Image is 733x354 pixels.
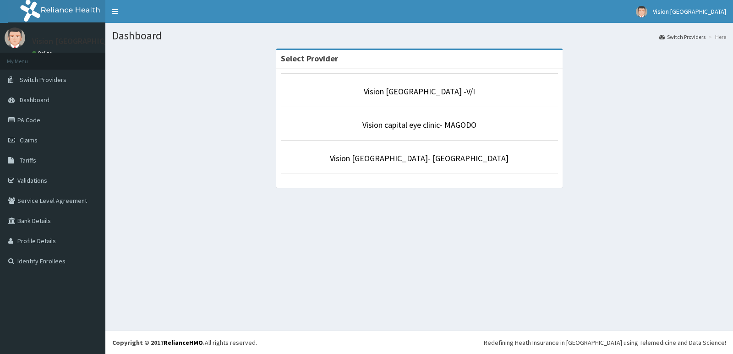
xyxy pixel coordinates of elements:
strong: Select Provider [281,53,338,64]
span: Claims [20,136,38,144]
h1: Dashboard [112,30,726,42]
div: Redefining Heath Insurance in [GEOGRAPHIC_DATA] using Telemedicine and Data Science! [484,338,726,347]
a: Switch Providers [659,33,706,41]
span: Dashboard [20,96,49,104]
img: User Image [636,6,647,17]
img: User Image [5,27,25,48]
span: Switch Providers [20,76,66,84]
a: Vision [GEOGRAPHIC_DATA] -V/I [364,86,475,97]
footer: All rights reserved. [105,331,733,354]
a: Online [32,50,54,56]
a: RelianceHMO [164,338,203,347]
a: Vision capital eye clinic- MAGODO [362,120,476,130]
span: Tariffs [20,156,36,164]
span: Vision [GEOGRAPHIC_DATA] [653,7,726,16]
strong: Copyright © 2017 . [112,338,205,347]
a: Vision [GEOGRAPHIC_DATA]- [GEOGRAPHIC_DATA] [330,153,509,163]
li: Here [706,33,726,41]
p: Vision [GEOGRAPHIC_DATA] [32,37,131,45]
